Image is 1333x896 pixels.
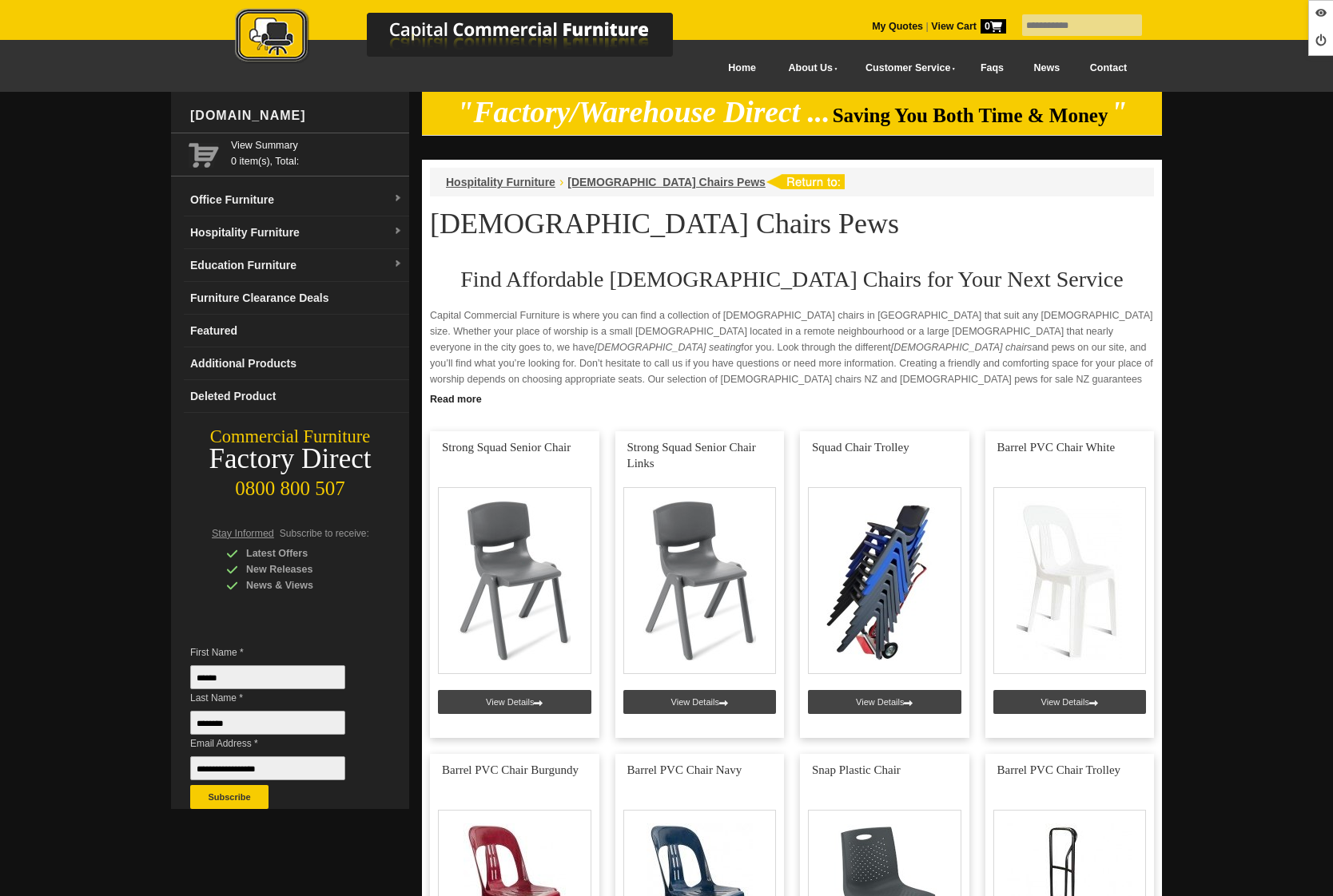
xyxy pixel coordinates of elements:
[231,137,403,153] a: View Summary
[190,644,369,660] span: First Name *
[171,470,409,500] div: 0800 800 507
[430,208,1154,239] h1: [DEMOGRAPHIC_DATA] Chairs Pews
[891,342,1033,353] em: [DEMOGRAPHIC_DATA] chairs
[190,756,345,780] input: Email Address *
[1111,96,1128,129] em: "
[872,21,923,32] a: My Quotes
[184,249,409,282] a: Education Furnituredropdown
[393,227,403,236] img: dropdown
[430,307,1154,403] p: Capital Commercial Furniture is where you can find a collection of [DEMOGRAPHIC_DATA] chairs in [...
[190,735,369,751] span: Email Address *
[965,50,1019,86] a: Faqs
[191,8,750,66] img: Capital Commercial Furniture Logo
[446,176,555,188] a: Hospitality Furniture
[184,184,409,216] a: Office Furnituredropdown
[929,21,1006,32] a: View Cart0
[184,315,409,347] a: Featured
[1019,50,1075,86] a: News
[931,21,1006,32] strong: View Cart
[171,448,409,470] div: Factory Direct
[184,92,409,140] div: [DOMAIN_NAME]
[771,50,848,86] a: About Us
[226,545,378,561] div: Latest Offers
[559,174,563,190] li: ›
[171,426,409,448] div: Commercial Furniture
[190,711,345,735] input: Last Name *
[226,577,378,593] div: News & Views
[848,50,965,86] a: Customer Service
[212,528,274,539] span: Stay Informed
[1075,50,1142,86] a: Contact
[430,268,1154,291] h2: Find Affordable [DEMOGRAPHIC_DATA] Chairs for Your Next Service
[184,216,409,249] a: Hospitality Furnituredropdown
[981,19,1006,34] span: 0
[231,137,403,167] span: 0 item(s), Total:
[190,690,369,706] span: Last Name *
[567,176,766,188] a: [DEMOGRAPHIC_DATA] Chairs Pews
[184,282,409,315] a: Furniture Clearance Deals
[833,105,1108,126] span: Saving You Both Time & Money
[595,342,742,353] em: [DEMOGRAPHIC_DATA] seating
[191,8,750,71] a: Capital Commercial Furniture Logo
[766,174,845,189] img: return to
[457,96,830,129] em: "Factory/Warehouse Direct ...
[393,194,403,204] img: dropdown
[184,380,409,413] a: Deleted Product
[226,561,378,577] div: New Releases
[280,528,369,539] span: Subscribe to receive:
[184,347,409,380] a: Additional Products
[422,387,1162,407] a: Click to read more
[190,785,269,809] button: Subscribe
[393,260,403,269] img: dropdown
[190,665,345,689] input: First Name *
